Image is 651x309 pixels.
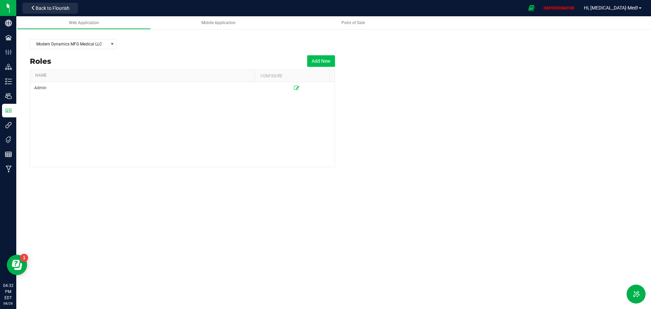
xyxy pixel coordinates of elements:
span: Web Application [69,20,99,25]
inline-svg: Users [5,93,12,99]
p: 08/26 [3,301,13,306]
span: Point of Sale [341,20,365,25]
button: Add New [307,55,335,67]
p: 04:32 PM EDT [3,283,13,301]
span: Open Ecommerce Menu [524,1,539,15]
iframe: Resource center [7,255,27,275]
button: Back to Flourish [22,3,78,14]
inline-svg: Inventory [5,78,12,85]
inline-svg: Manufacturing [5,166,12,172]
span: Modern Dynamics MFG Medical LLC [30,39,108,49]
inline-svg: Configuration [5,49,12,56]
a: Edit Role [294,85,299,90]
span: Admin [34,85,46,91]
inline-svg: User Roles [5,107,12,114]
inline-svg: Facilities [5,34,12,41]
a: Name [35,73,252,78]
p: IMPERSONATOR [541,5,577,11]
inline-svg: Reports [5,151,12,158]
inline-svg: Tags [5,136,12,143]
span: Roles [30,56,51,66]
inline-svg: Company [5,20,12,26]
inline-svg: Distribution [5,63,12,70]
span: Mobile Application [201,20,236,25]
inline-svg: Integrations [5,122,12,129]
span: Hi, [MEDICAL_DATA]-Med! [584,5,638,11]
div: Add Role [307,55,335,67]
span: Back to Flourish [36,5,70,11]
th: Configure [255,70,330,82]
button: Toggle Menu [627,285,646,304]
iframe: Resource center unread badge [20,254,28,262]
